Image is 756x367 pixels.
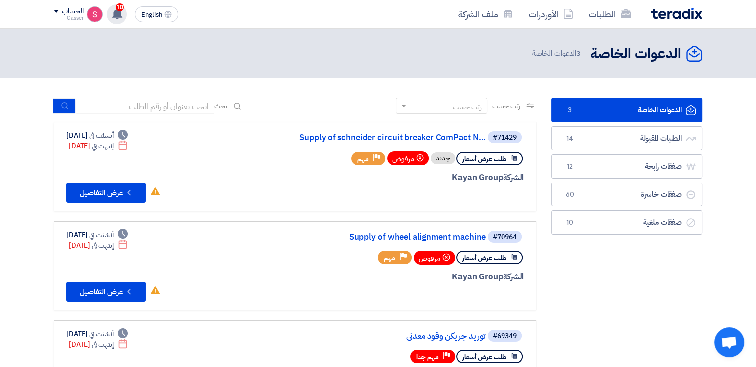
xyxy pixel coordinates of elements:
[492,101,520,111] span: رتب حسب
[453,102,482,112] div: رتب حسب
[92,141,113,151] span: إنتهت في
[287,332,486,341] a: توريد جريكن وقود معدني
[493,333,517,340] div: #69349
[75,99,214,114] input: ابحث بعنوان أو رقم الطلب
[285,271,524,283] div: Kayan Group
[590,44,681,64] h2: الدعوات الخاصة
[285,171,524,184] div: Kayan Group
[551,98,702,122] a: الدعوات الخاصة3
[141,11,162,18] span: English
[87,6,103,22] img: unnamed_1748516558010.png
[214,101,227,111] span: بحث
[551,126,702,151] a: الطلبات المقبولة14
[416,352,439,362] span: مهم جدا
[66,282,146,302] button: عرض التفاصيل
[450,2,521,26] a: ملف الشركة
[92,339,113,350] span: إنتهت في
[532,48,583,59] span: الدعوات الخاصة
[62,7,83,16] div: الحساب
[54,15,83,21] div: Gasser
[66,130,128,141] div: [DATE]
[493,234,517,241] div: #70964
[116,3,124,11] span: 10
[92,240,113,251] span: إنتهت في
[66,329,128,339] div: [DATE]
[66,230,128,240] div: [DATE]
[564,190,576,200] span: 60
[89,230,113,240] span: أنشئت في
[414,251,455,265] div: مرفوض
[564,105,576,115] span: 3
[564,162,576,172] span: 12
[462,154,506,164] span: طلب عرض أسعار
[551,210,702,235] a: صفقات ملغية10
[564,134,576,144] span: 14
[503,171,524,183] span: الشركة
[69,141,128,151] div: [DATE]
[287,133,486,142] a: Supply of schneider circuit breaker ComPact N...
[564,218,576,228] span: 10
[357,154,369,164] span: مهم
[521,2,581,26] a: الأوردرات
[384,253,395,263] span: مهم
[714,327,744,357] div: Open chat
[66,183,146,203] button: عرض التفاصيل
[431,152,455,164] div: جديد
[69,339,128,350] div: [DATE]
[651,8,702,19] img: Teradix logo
[387,151,429,165] div: مرفوض
[581,2,639,26] a: الطلبات
[503,271,524,283] span: الشركة
[551,154,702,179] a: صفقات رابحة12
[89,329,113,339] span: أنشئت في
[493,134,517,141] div: #71429
[462,253,506,263] span: طلب عرض أسعار
[551,183,702,207] a: صفقات خاسرة60
[89,130,113,141] span: أنشئت في
[462,352,506,362] span: طلب عرض أسعار
[135,6,178,22] button: English
[69,240,128,251] div: [DATE]
[576,48,581,59] span: 3
[287,233,486,242] a: Supply of wheel alignment machine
